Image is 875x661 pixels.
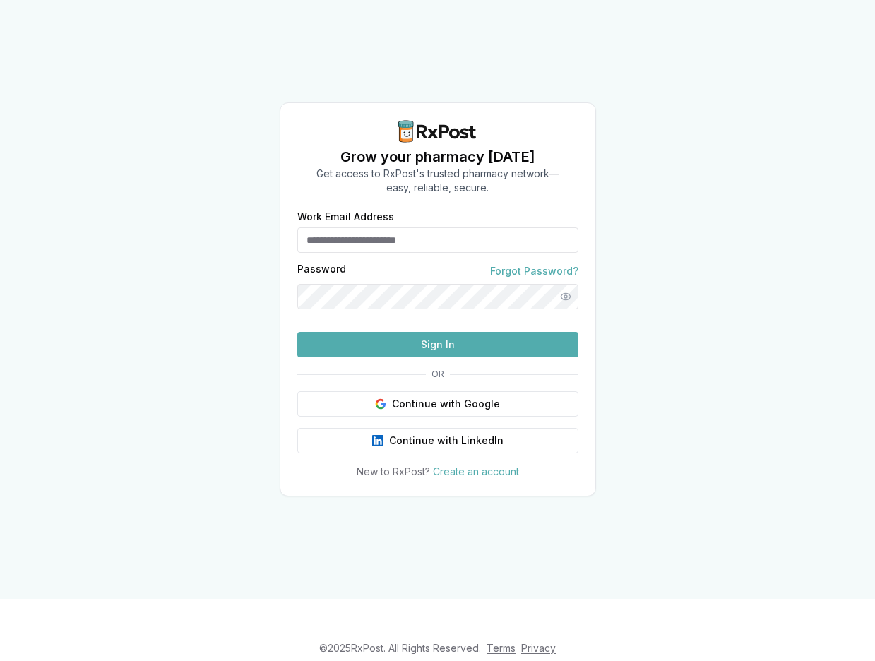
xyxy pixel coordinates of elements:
[316,167,559,195] p: Get access to RxPost's trusted pharmacy network— easy, reliable, secure.
[487,642,516,654] a: Terms
[393,120,483,143] img: RxPost Logo
[297,264,346,278] label: Password
[490,264,578,278] a: Forgot Password?
[433,465,519,477] a: Create an account
[521,642,556,654] a: Privacy
[297,212,578,222] label: Work Email Address
[553,284,578,309] button: Show password
[297,428,578,453] button: Continue with LinkedIn
[357,465,430,477] span: New to RxPost?
[375,398,386,410] img: Google
[297,391,578,417] button: Continue with Google
[426,369,450,380] span: OR
[316,147,559,167] h1: Grow your pharmacy [DATE]
[372,435,383,446] img: LinkedIn
[297,332,578,357] button: Sign In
